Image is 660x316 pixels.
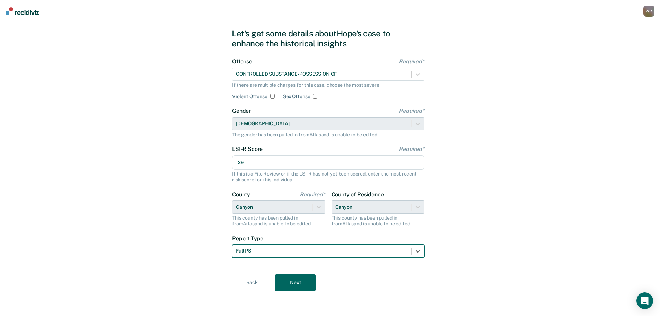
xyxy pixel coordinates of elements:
[232,146,424,152] label: LSI-R Score
[232,235,424,242] label: Report Type
[399,108,424,114] span: Required*
[643,6,654,17] button: WR
[300,191,325,198] span: Required*
[232,274,272,291] button: Back
[332,191,425,198] label: County of Residence
[283,94,310,100] label: Sex Offense
[6,7,39,15] img: Recidiviz
[332,215,425,227] div: This county has been pulled in from Atlas and is unable to be edited.
[399,58,424,65] span: Required*
[232,191,325,198] label: County
[232,108,424,114] label: Gender
[275,274,316,291] button: Next
[232,58,424,65] label: Offense
[232,82,424,88] div: If there are multiple charges for this case, choose the most severe
[643,6,654,17] div: W R
[232,94,267,100] label: Violent Offense
[232,132,424,138] div: The gender has been pulled in from Atlas and is unable to be edited.
[636,292,653,309] div: Open Intercom Messenger
[232,28,428,49] div: Let's get some details about Hope's case to enhance the historical insights
[232,215,325,227] div: This county has been pulled in from Atlas and is unable to be edited.
[399,146,424,152] span: Required*
[232,171,424,183] div: If this is a File Review or if the LSI-R has not yet been scored, enter the most recent risk scor...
